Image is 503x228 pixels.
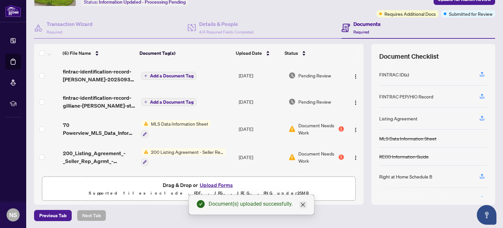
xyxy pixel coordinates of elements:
span: Requires Additional Docs [384,10,436,17]
img: Logo [353,74,358,79]
img: logo [5,5,21,17]
p: Supported files include .PDF, .JPG, .JPEG, .PNG under 25 MB [46,189,351,197]
div: FINTRAC ID(s) [379,71,409,78]
th: (6) File Name [60,44,137,62]
img: Logo [353,127,358,133]
span: Drag & Drop or [163,181,235,189]
img: Status Icon [141,120,148,127]
button: Logo [350,96,361,107]
span: Add a Document Tag [150,100,194,104]
button: Logo [350,152,361,162]
span: Pending Review [298,98,331,105]
span: Pending Review [298,72,331,79]
img: Document Status [289,72,296,79]
span: Document Needs Work [298,150,337,164]
span: Document Checklist [379,52,439,61]
span: Drag & Drop orUpload FormsSupported files include .PDF, .JPG, .JPEG, .PNG under25MB [42,177,355,201]
button: Logo [350,124,361,134]
span: Status [285,50,298,57]
span: 70 Powerview_MLS_Data_Information_Form.pdf [63,121,136,137]
th: Document Tag(s) [137,44,233,62]
div: MLS Data Information Sheet [379,135,437,142]
span: Required [47,30,62,34]
span: plus [144,100,147,104]
button: Add a Document Tag [141,72,196,80]
h4: Details & People [199,20,253,28]
th: Status [282,44,342,62]
span: fintrac-identification-record-[PERSON_NAME]-20250930-112942.pdf [63,68,136,83]
div: 1 [339,126,344,132]
img: Document Status [289,154,296,161]
span: close [300,202,306,207]
a: Close [299,201,307,208]
img: Logo [353,155,358,160]
td: [DATE] [236,143,286,171]
img: Status Icon [141,148,148,155]
button: Next Tab [77,210,106,221]
span: Document Needs Work [298,122,337,136]
td: [DATE] [236,171,286,199]
td: [DATE] [236,89,286,115]
span: plus [144,74,147,77]
button: Add a Document Tag [141,72,196,80]
img: Logo [353,100,358,105]
div: 1 [339,155,344,160]
div: FINTRAC PEP/HIO Record [379,93,433,100]
button: Upload Forms [198,181,235,189]
img: Document Status [289,125,296,133]
div: Document(s) uploaded successfully. [209,200,306,208]
button: Logo [350,70,361,81]
span: check-circle [197,200,205,208]
span: 4/4 Required Fields Completed [199,30,253,34]
button: Add a Document Tag [141,98,196,106]
h4: Transaction Wizard [47,20,93,28]
div: Listing Agreement [379,115,418,122]
span: Upload Date [236,50,262,57]
td: [DATE] [236,115,286,143]
span: fintrac-identification-record-gilliane-[PERSON_NAME]-st-[PERSON_NAME]-20250930-112927.pdf [63,94,136,110]
span: (6) File Name [63,50,91,57]
span: Previous Tab [39,210,66,221]
div: RECO Information Guide [379,153,429,160]
button: Status IconMLS Data Information Sheet [141,120,211,138]
span: Required [353,30,369,34]
td: [DATE] [236,62,286,89]
span: NS [9,210,17,219]
button: Previous Tab [34,210,72,221]
button: Open asap [477,205,496,225]
span: 200 Listing Agreement - Seller Representation Agreement Authority to Offer for Sale [148,148,226,155]
button: Status Icon200 Listing Agreement - Seller Representation Agreement Authority to Offer for Sale [141,148,226,166]
span: MLS Data Information Sheet [148,120,211,127]
span: Submitted for Review [449,10,493,17]
th: Upload Date [233,44,282,62]
h4: Documents [353,20,381,28]
div: Right at Home Schedule B [379,173,432,180]
span: 200_Listing_Agreement_-_Seller_Rep_Agrmt_-_Authority_to_Offer_for_Sale_-_PropTx-[PERSON_NAME] 1.pdf [63,149,136,165]
img: Document Status [289,98,296,105]
span: Add a Document Tag [150,73,194,78]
